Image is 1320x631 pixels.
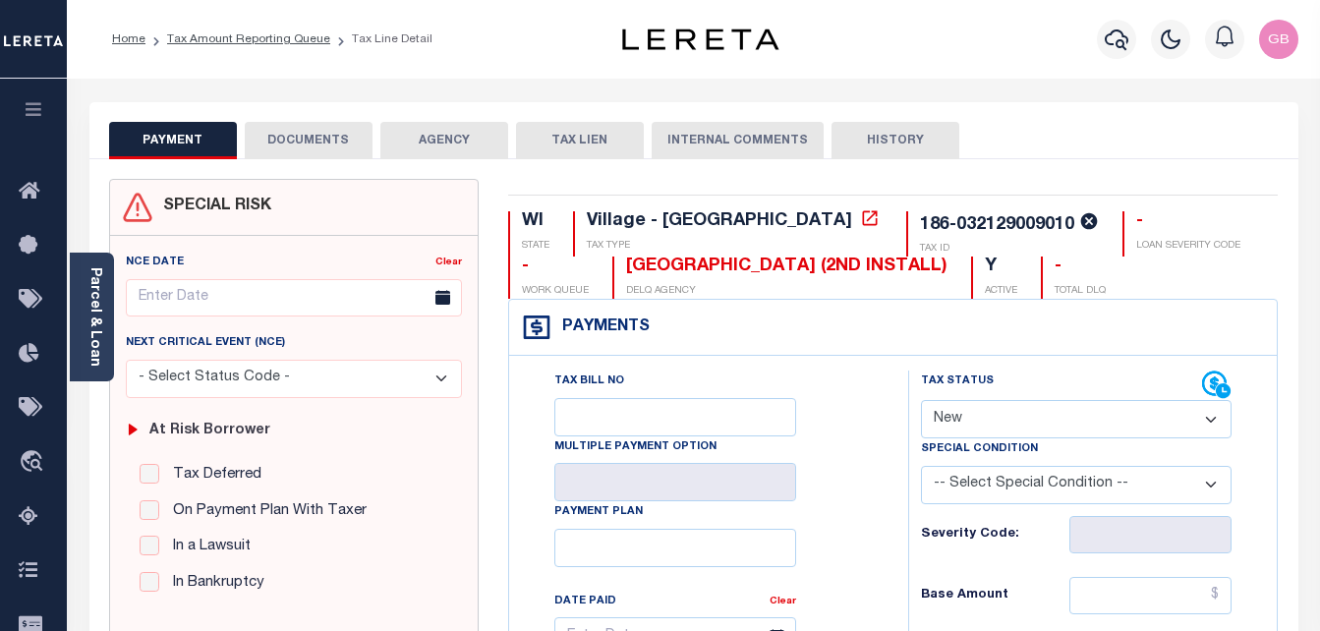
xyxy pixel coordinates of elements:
button: PAYMENT [109,122,237,159]
label: Special Condition [921,441,1038,458]
p: DELQ AGENCY [626,284,947,299]
label: In Bankruptcy [163,572,264,595]
img: svg+xml;base64,PHN2ZyB4bWxucz0iaHR0cDovL3d3dy53My5vcmcvMjAwMC9zdmciIHBvaW50ZXItZXZlbnRzPSJub25lIi... [1259,20,1298,59]
div: - [1055,257,1106,278]
h6: Severity Code: [921,527,1070,543]
p: STATE [522,239,549,254]
div: 186-032129009010 [920,216,1074,234]
img: logo-dark.svg [622,29,779,50]
label: Multiple Payment Option [554,439,717,456]
div: [GEOGRAPHIC_DATA] (2ND INSTALL) [626,257,947,278]
div: - [1136,211,1240,233]
label: Payment Plan [554,504,643,521]
label: Date Paid [554,594,616,610]
button: DOCUMENTS [245,122,373,159]
div: - [522,257,589,278]
div: Village - [GEOGRAPHIC_DATA] [587,212,852,230]
p: LOAN SEVERITY CODE [1136,239,1240,254]
button: TAX LIEN [516,122,644,159]
button: AGENCY [380,122,508,159]
input: Enter Date [126,279,463,317]
h6: Base Amount [921,588,1070,603]
h4: SPECIAL RISK [153,198,271,216]
p: TAX TYPE [587,239,883,254]
p: ACTIVE [985,284,1017,299]
h4: Payments [552,318,650,337]
a: Clear [770,597,796,606]
label: In a Lawsuit [163,536,251,558]
label: NCE Date [126,255,184,271]
a: Parcel & Loan [87,267,101,367]
label: Tax Status [921,373,994,390]
a: Clear [435,258,462,267]
label: Tax Bill No [554,373,624,390]
input: $ [1069,577,1232,614]
p: TAX ID [920,242,1099,257]
p: WORK QUEUE [522,284,589,299]
button: HISTORY [832,122,959,159]
button: INTERNAL COMMENTS [652,122,824,159]
div: WI [522,211,549,233]
label: Next Critical Event (NCE) [126,335,285,352]
label: On Payment Plan With Taxer [163,500,367,523]
label: Tax Deferred [163,464,261,487]
h6: At Risk Borrower [149,423,270,439]
div: Y [985,257,1017,278]
i: travel_explore [19,450,50,476]
p: TOTAL DLQ [1055,284,1106,299]
li: Tax Line Detail [330,30,432,48]
a: Home [112,33,145,45]
a: Tax Amount Reporting Queue [167,33,330,45]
